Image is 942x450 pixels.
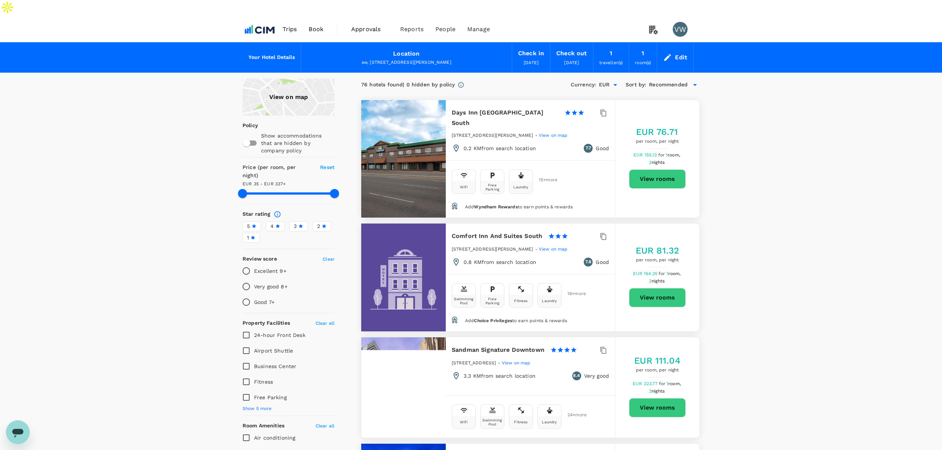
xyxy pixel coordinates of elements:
[636,126,679,138] h5: EUR 76.71
[666,271,682,276] span: 1
[254,332,306,338] span: 24-hour Front Desk
[467,25,490,34] span: Manage
[474,204,517,209] span: Wyndham Rewards
[393,49,419,59] div: Location
[254,348,293,354] span: Airport Shuttle
[254,394,287,400] span: Free Parking
[254,267,286,275] p: Excellent 9+
[629,169,686,189] a: View rooms
[567,291,579,296] span: 16 + more
[636,257,679,264] span: per room, per night
[464,372,536,380] p: 3.3 KM from search location
[571,81,596,89] h6: Currency :
[317,222,320,230] span: 2
[270,222,274,230] span: 4
[596,258,609,266] p: Good
[464,145,536,152] p: 0.2 KM from search location
[564,60,579,65] span: [DATE]
[309,25,323,34] span: Book
[316,321,335,326] span: Clear all
[586,145,591,152] span: 7.7
[248,53,295,62] h6: Your Hotel Details
[659,381,666,386] span: for
[513,185,528,189] div: Laundry
[254,283,287,290] p: Very good 8+
[254,435,295,441] span: Air conditioning
[243,163,312,180] h6: Price (per room, per night)
[454,297,474,305] div: Swimming Pool
[652,388,665,394] span: nights
[658,152,666,158] span: for
[668,271,681,276] span: room,
[596,145,609,152] p: Good
[635,60,651,65] span: room(s)
[243,405,272,413] span: Show 5 more
[573,372,580,380] span: 8.4
[294,222,297,230] span: 3
[274,211,281,218] svg: Star ratings are awarded to properties to represent the quality of services, facilities, and amen...
[636,245,679,257] h5: EUR 81.32
[649,160,666,165] span: 2
[482,418,503,426] div: Swimming Pool
[452,231,542,241] h6: Comfort Inn And Suites South
[633,152,658,158] span: EUR 155.13
[452,133,533,138] span: [STREET_ADDRESS][PERSON_NAME]
[675,52,687,63] div: Edit
[283,25,297,34] span: Trips
[254,379,273,385] span: Fitness
[629,288,686,307] a: View rooms
[243,79,335,116] a: View on map
[542,299,557,303] div: Laundry
[666,381,682,386] span: 1
[629,398,686,417] button: View rooms
[482,183,503,191] div: Free Parking
[652,278,665,284] span: nights
[247,222,250,230] span: 5
[247,234,249,242] span: 1
[351,25,388,34] span: Approvals
[539,178,550,182] span: 15 + more
[652,160,665,165] span: nights
[261,132,334,154] p: Show accommodations that are hidden by company policy
[307,59,506,66] div: sw, [STREET_ADDRESS][PERSON_NAME]
[452,345,544,355] h6: Sandman Signature Downtown
[303,17,329,42] a: Book
[539,133,568,138] span: View on map
[659,271,666,276] span: for
[361,81,455,89] div: 76 hotels found | 0 hidden by policy
[649,278,666,284] span: 2
[452,246,533,252] span: [STREET_ADDRESS][PERSON_NAME]
[626,81,646,89] h6: Sort by :
[435,25,455,34] span: People
[6,420,30,444] iframe: Button to launch messaging window
[277,17,303,42] a: Trips
[673,22,688,37] div: VW
[535,133,539,138] span: -
[243,255,277,263] h6: Review score
[535,246,539,252] span: -
[649,388,666,394] span: 2
[498,360,502,365] span: -
[254,298,274,306] p: Good 7+
[610,80,620,90] button: Open
[243,181,286,186] span: EUR 35 - EUR 337+
[668,381,681,386] span: room,
[634,367,681,374] span: per room, per night
[567,413,579,417] span: 24 + more
[518,48,544,59] div: Check in
[465,204,573,209] span: Add to earn points & rewards
[460,420,468,424] div: Wifi
[514,420,527,424] div: Fitness
[666,152,681,158] span: 1
[610,48,612,59] div: 1
[243,422,284,430] h6: Room Amenities
[460,185,468,189] div: Wifi
[502,360,531,365] span: View on map
[452,107,559,128] h6: Days Inn [GEOGRAPHIC_DATA] South
[243,122,247,129] p: Policy
[243,210,271,218] h6: Star rating
[585,258,591,266] span: 7.8
[320,164,335,170] span: Reset
[502,360,531,365] a: View on map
